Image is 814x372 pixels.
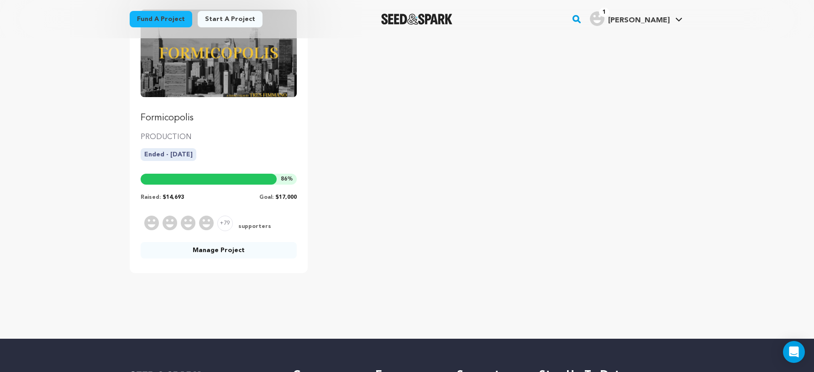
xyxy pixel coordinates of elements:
[381,14,453,25] a: Seed&Spark Homepage
[141,112,297,124] p: Formicopolis
[275,195,297,200] span: $17,000
[259,195,273,200] span: Goal:
[130,11,192,27] a: Fund a project
[141,148,196,161] p: Ended - [DATE]
[608,17,670,24] span: [PERSON_NAME]
[141,242,297,258] a: Manage Project
[144,216,159,230] img: Supporter Image
[590,11,670,26] div: Fimmano T.'s Profile
[198,11,263,27] a: Start a project
[181,216,195,230] img: Supporter Image
[588,10,684,29] span: Fimmano T.'s Profile
[141,195,161,200] span: Raised:
[199,216,214,230] img: Supporter Image
[217,216,233,231] span: +79
[163,195,184,200] span: $14,693
[588,10,684,26] a: Fimmano T.'s Profile
[141,10,297,124] a: Fund Formicopolis
[236,223,271,231] span: supporters
[590,11,604,26] img: user.png
[141,132,297,143] p: PRODUCTION
[783,341,805,363] div: Open Intercom Messenger
[381,14,453,25] img: Seed&Spark Logo Dark Mode
[599,8,609,17] span: 1
[281,176,293,183] span: %
[163,216,177,230] img: Supporter Image
[281,176,287,182] span: 86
